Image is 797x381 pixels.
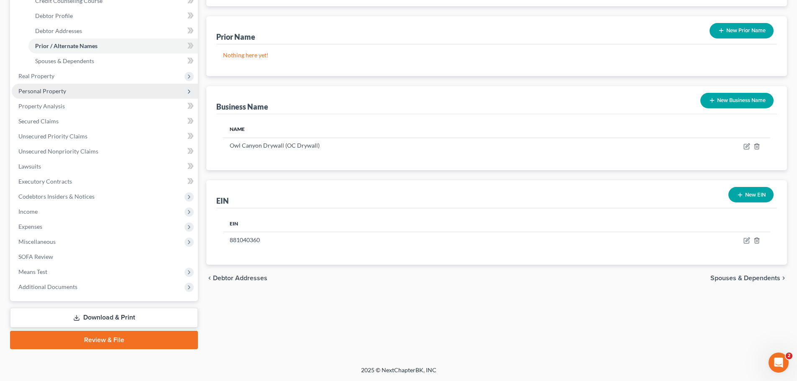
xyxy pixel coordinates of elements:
i: chevron_left [206,275,213,281]
span: Executory Contracts [18,178,72,185]
div: Prior Name [216,32,255,42]
a: Property Analysis [12,99,198,114]
span: Debtor Addresses [35,27,82,34]
span: SOFA Review [18,253,53,260]
span: Unsecured Nonpriority Claims [18,148,98,155]
a: Spouses & Dependents [28,54,198,69]
span: Unsecured Priority Claims [18,133,87,140]
span: Additional Documents [18,283,77,290]
button: New EIN [728,187,774,202]
a: Debtor Profile [28,8,198,23]
i: chevron_right [780,275,787,281]
a: Secured Claims [12,114,198,129]
td: 881040360 [223,232,532,248]
a: Unsecured Priority Claims [12,129,198,144]
button: New Prior Name [710,23,774,38]
span: Personal Property [18,87,66,95]
div: 2025 © NextChapterBK, INC [160,366,637,381]
span: Income [18,208,38,215]
span: Means Test [18,268,47,275]
span: Expenses [18,223,42,230]
a: Lawsuits [12,159,198,174]
button: Spouses & Dependents chevron_right [710,275,787,281]
span: Real Property [18,72,54,79]
a: SOFA Review [12,249,198,264]
a: Debtor Addresses [28,23,198,38]
span: Debtor Profile [35,12,73,19]
td: Owl Canyon Drywall (OC Drywall) [223,138,636,153]
span: Lawsuits [18,163,41,170]
span: Miscellaneous [18,238,56,245]
span: Prior / Alternate Names [35,42,97,49]
div: EIN [216,196,229,206]
span: Debtor Addresses [213,275,267,281]
span: Secured Claims [18,118,59,125]
span: Codebtors Insiders & Notices [18,193,95,200]
a: Executory Contracts [12,174,198,189]
th: EIN [223,215,532,232]
span: Spouses & Dependents [35,57,94,64]
button: chevron_left Debtor Addresses [206,275,267,281]
iframe: Intercom live chat [769,353,789,373]
th: Name [223,121,636,138]
a: Prior / Alternate Names [28,38,198,54]
button: New Business Name [700,93,774,108]
a: Download & Print [10,308,198,327]
span: 2 [786,353,792,359]
div: Business Name [216,102,268,112]
a: Unsecured Nonpriority Claims [12,144,198,159]
span: Spouses & Dependents [710,275,780,281]
p: Nothing here yet! [223,51,770,59]
a: Review & File [10,331,198,349]
span: Property Analysis [18,102,65,110]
